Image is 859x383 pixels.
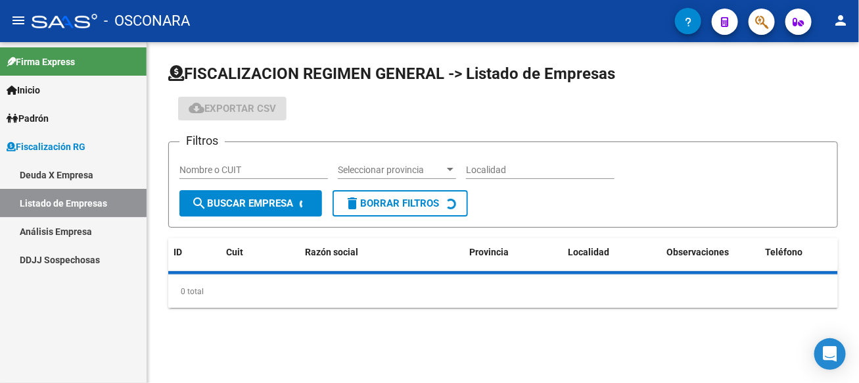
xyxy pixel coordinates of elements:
span: Razón social [305,247,358,257]
datatable-header-cell: Provincia [464,238,563,267]
datatable-header-cell: Localidad [563,238,661,267]
span: Cuit [226,247,243,257]
span: Provincia [469,247,509,257]
mat-icon: menu [11,13,26,28]
span: Observaciones [666,247,729,257]
h3: Filtros [179,132,225,150]
mat-icon: search [191,195,207,211]
mat-icon: cloud_download [189,100,204,116]
span: Firma Express [7,55,75,69]
button: Exportar CSV [178,97,287,120]
datatable-header-cell: ID [168,238,221,267]
button: Borrar Filtros [333,190,468,217]
span: Inicio [7,83,40,97]
datatable-header-cell: Cuit [221,238,300,267]
div: 0 total [168,275,838,308]
datatable-header-cell: Teléfono [760,238,858,267]
span: Borrar Filtros [344,197,439,209]
button: Buscar Empresa [179,190,322,217]
span: ID [174,247,182,257]
datatable-header-cell: Observaciones [661,238,760,267]
span: Teléfono [765,247,802,257]
span: Fiscalización RG [7,140,85,154]
span: - OSCONARA [104,7,190,36]
mat-icon: person [833,13,848,28]
span: Exportar CSV [189,103,276,115]
span: FISCALIZACION REGIMEN GENERAL -> Listado de Empresas [168,64,615,83]
span: Localidad [568,247,609,257]
span: Seleccionar provincia [338,165,444,176]
datatable-header-cell: Razón social [300,238,464,267]
span: Padrón [7,111,49,126]
span: Buscar Empresa [191,197,293,209]
mat-icon: delete [344,195,360,211]
div: Open Intercom Messenger [814,338,846,370]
